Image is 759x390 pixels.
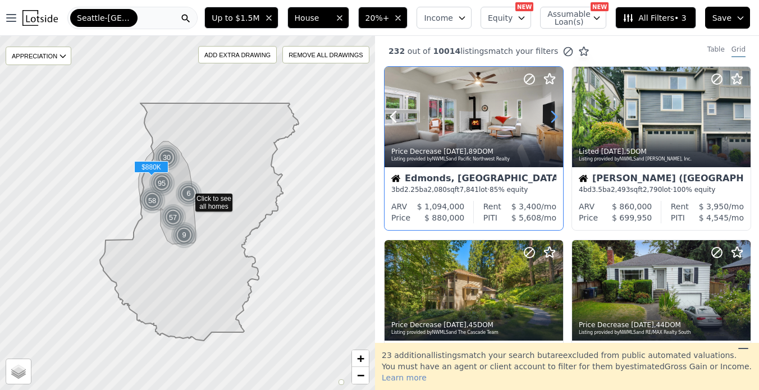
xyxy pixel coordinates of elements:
[579,201,595,212] div: ARV
[391,329,557,336] div: Listing provided by NWMLS and The Cascade Team
[159,203,188,232] img: g2.png
[352,367,369,384] a: Zoom out
[148,169,176,198] div: 95
[77,12,131,24] span: Seattle-[GEOGRAPHIC_DATA]-[GEOGRAPHIC_DATA]
[171,222,198,249] div: 9
[428,186,447,194] span: 2,080
[579,174,588,183] img: House
[417,7,472,29] button: Income
[284,47,369,63] div: REMOVE ALL DRAWINGS
[481,7,531,29] button: Equity
[391,320,557,329] div: Price Decrease , 45 DOM
[352,350,369,367] a: Zoom in
[391,185,556,194] div: 3 bd 2.25 ba sqft lot · 85% equity
[591,2,609,11] div: NEW
[707,45,725,57] div: Table
[579,329,745,336] div: Listing provided by NWMLS and RE/MAX Realty South
[204,7,278,29] button: Up to $1.5M
[388,47,405,56] span: 232
[615,7,696,29] button: All Filters• 3
[424,213,464,222] span: $ 880,000
[483,201,501,212] div: Rent
[443,321,467,329] time: 2025-08-06 23:40
[375,45,589,57] div: out of listings
[212,12,259,24] span: Up to $1.5M
[705,7,750,29] button: Save
[138,186,167,215] img: g2.png
[671,212,685,223] div: PITI
[488,12,513,24] span: Equity
[601,148,624,155] time: 2025-08-06 23:41
[391,201,407,212] div: ARV
[295,12,331,24] span: House
[579,212,598,223] div: Price
[148,169,177,198] img: g2.png
[159,203,188,232] div: 57
[511,213,541,222] span: $ 5,608
[175,180,203,207] img: g1.png
[483,212,497,223] div: PITI
[579,147,745,156] div: Listed , 5 DOM
[382,373,427,382] span: Learn more
[138,186,167,215] div: 58
[431,47,461,56] span: 10014
[384,66,563,231] a: Price Decrease [DATE],89DOMListing provided byNWMLSand Pacific Northwest RealtyHouseEdmonds, [GEO...
[579,156,745,163] div: Listing provided by NWMLS and [PERSON_NAME], Inc.
[417,202,465,211] span: $ 1,094,000
[357,351,364,365] span: +
[699,213,729,222] span: $ 4,545
[671,201,689,212] div: Rent
[731,45,746,57] div: Grid
[287,7,349,29] button: House
[134,161,168,177] div: $880K
[689,201,744,212] div: /mo
[579,185,744,194] div: 4 bd 3.5 ba sqft lot · 100% equity
[358,7,408,29] button: 20%+
[501,201,556,212] div: /mo
[424,12,453,24] span: Income
[175,180,202,207] div: 6
[540,7,606,29] button: Assumable Loan(s)
[631,321,654,329] time: 2025-08-06 23:17
[612,202,652,211] span: $ 860,000
[391,174,556,185] div: Edmonds, [GEOGRAPHIC_DATA]
[579,174,744,185] div: [PERSON_NAME] ([GEOGRAPHIC_DATA])
[391,174,400,183] img: House
[547,10,583,26] span: Assumable Loan(s)
[579,320,745,329] div: Price Decrease , 44 DOM
[712,12,731,24] span: Save
[6,359,31,384] a: Layers
[611,186,630,194] span: 2,493
[365,12,390,24] span: 20%+
[623,12,686,24] span: All Filters • 3
[488,45,559,57] span: match your filters
[22,10,58,26] img: Lotside
[6,47,71,65] div: APPRECIATION
[153,144,180,171] div: 30
[612,213,652,222] span: $ 699,950
[375,343,759,390] div: 23 additional listing s match your search but are excluded from public automated valuations. You ...
[685,212,744,223] div: /mo
[357,368,364,382] span: −
[171,222,198,249] img: g1.png
[643,186,662,194] span: 2,790
[199,47,276,63] div: ADD EXTRA DRAWING
[391,147,557,156] div: Price Decrease , 89 DOM
[443,148,467,155] time: 2025-08-07 00:22
[134,161,168,173] span: $880K
[460,186,479,194] span: 7,841
[391,156,557,163] div: Listing provided by NWMLS and Pacific Northwest Realty
[497,212,556,223] div: /mo
[515,2,533,11] div: NEW
[699,202,729,211] span: $ 3,950
[571,66,750,231] a: Listed [DATE],5DOMListing provided byNWMLSand [PERSON_NAME], Inc.House[PERSON_NAME] ([GEOGRAPHIC_...
[511,202,541,211] span: $ 3,400
[153,144,181,171] img: g1.png
[391,212,410,223] div: Price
